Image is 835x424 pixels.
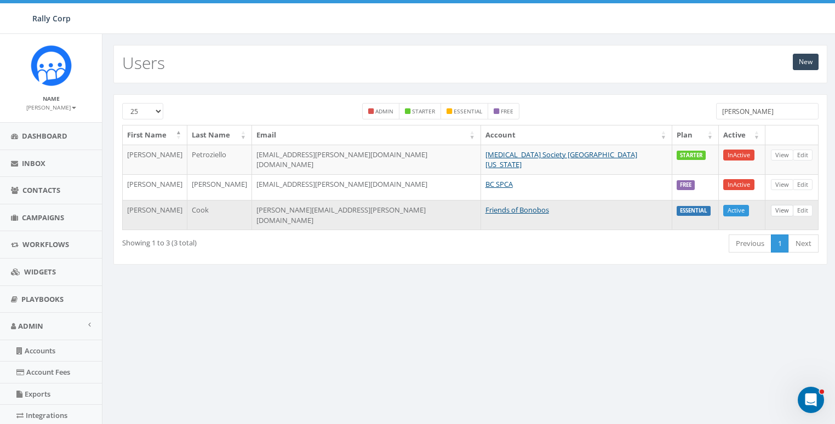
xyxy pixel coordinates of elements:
[677,151,706,161] label: STARTER
[18,321,43,331] span: Admin
[22,158,45,168] span: Inbox
[187,125,252,145] th: Last Name: activate to sort column ascending
[771,205,793,216] a: View
[793,54,819,70] a: New
[123,125,187,145] th: First Name: activate to sort column descending
[22,185,60,195] span: Contacts
[252,145,481,174] td: [EMAIL_ADDRESS][PERSON_NAME][DOMAIN_NAME][DOMAIN_NAME]
[716,103,819,119] input: Type to search
[22,131,67,141] span: Dashboard
[723,150,754,161] a: InActive
[26,104,76,111] small: [PERSON_NAME]
[24,267,56,277] span: Widgets
[793,150,813,161] a: Edit
[485,150,637,170] a: [MEDICAL_DATA] Society [GEOGRAPHIC_DATA][US_STATE]
[21,294,64,304] span: Playbooks
[122,54,165,72] h2: Users
[771,179,793,191] a: View
[729,234,771,253] a: Previous
[485,179,513,189] a: BC SPCA
[187,174,252,200] td: [PERSON_NAME]
[793,179,813,191] a: Edit
[672,125,719,145] th: Plan: activate to sort column ascending
[485,205,549,215] a: Friends of Bonobos
[32,13,71,24] span: Rally Corp
[723,205,749,216] a: Active
[798,387,824,413] iframe: Intercom live chat
[252,200,481,230] td: [PERSON_NAME][EMAIL_ADDRESS][PERSON_NAME][DOMAIN_NAME]
[26,102,76,112] a: [PERSON_NAME]
[771,234,789,253] a: 1
[123,145,187,174] td: [PERSON_NAME]
[22,239,69,249] span: Workflows
[252,174,481,200] td: [EMAIL_ADDRESS][PERSON_NAME][DOMAIN_NAME]
[31,45,72,86] img: Icon_1.png
[43,95,60,102] small: Name
[723,179,754,191] a: InActive
[677,206,711,216] label: ESSENTIAL
[375,107,393,115] small: admin
[719,125,765,145] th: Active: activate to sort column ascending
[187,145,252,174] td: Petroziello
[22,213,64,222] span: Campaigns
[793,205,813,216] a: Edit
[501,107,513,115] small: free
[187,200,252,230] td: Cook
[412,107,435,115] small: starter
[123,200,187,230] td: [PERSON_NAME]
[481,125,672,145] th: Account: activate to sort column ascending
[771,150,793,161] a: View
[252,125,481,145] th: Email: activate to sort column ascending
[677,180,695,190] label: FREE
[123,174,187,200] td: [PERSON_NAME]
[122,233,403,248] div: Showing 1 to 3 (3 total)
[454,107,482,115] small: essential
[788,234,819,253] a: Next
